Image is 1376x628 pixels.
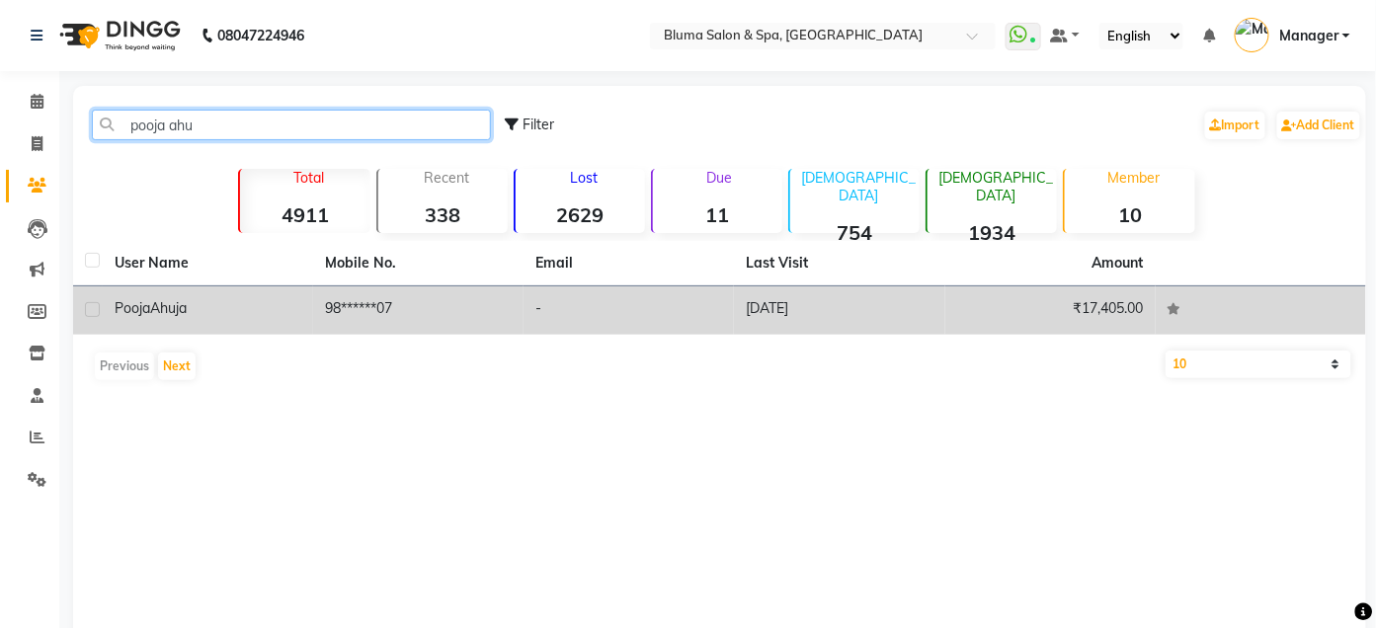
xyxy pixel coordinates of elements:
[653,202,782,227] strong: 11
[524,241,734,286] th: Email
[313,241,524,286] th: Mobile No.
[240,202,369,227] strong: 4911
[935,169,1057,204] p: [DEMOGRAPHIC_DATA]
[1279,26,1338,46] span: Manager
[524,116,555,133] span: Filter
[734,241,944,286] th: Last Visit
[928,220,1057,245] strong: 1934
[103,241,313,286] th: User Name
[1277,112,1360,139] a: Add Client
[945,286,1156,335] td: ₹17,405.00
[1065,202,1194,227] strong: 10
[386,169,508,187] p: Recent
[50,8,186,63] img: logo
[1073,169,1194,187] p: Member
[150,299,187,317] span: Ahuja
[524,169,645,187] p: Lost
[798,169,920,204] p: [DEMOGRAPHIC_DATA]
[524,286,734,335] td: -
[248,169,369,187] p: Total
[92,110,491,140] input: Search by Name/Mobile/Email/Code
[378,202,508,227] strong: 338
[1205,112,1265,139] a: Import
[1235,18,1269,52] img: Manager
[657,169,782,187] p: Due
[1081,241,1156,285] th: Amount
[734,286,944,335] td: [DATE]
[790,220,920,245] strong: 754
[516,202,645,227] strong: 2629
[115,299,150,317] span: Pooja
[158,353,196,380] button: Next
[217,8,304,63] b: 08047224946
